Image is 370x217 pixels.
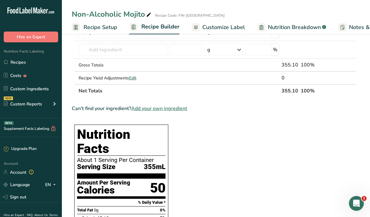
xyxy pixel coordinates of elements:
[144,163,166,171] span: 355mL
[299,84,328,97] th: 100%
[77,180,130,186] div: Amount Per Serving
[4,121,14,125] div: BETA
[155,13,225,18] div: Recipe Code: FIN-[GEOGRAPHIC_DATA]
[45,181,58,188] div: EN
[72,9,153,20] div: Non-Alcoholic Mojito
[79,44,167,56] input: Add Ingredient
[4,101,42,107] div: Custom Reports
[79,75,167,81] div: Recipe Yield Adjustments
[94,208,98,212] span: 0g
[77,208,93,212] span: Total Fat
[282,61,298,69] div: 355.10
[77,199,166,206] section: % Daily Value *
[77,127,166,156] h1: Nutrition Facts
[77,84,280,97] th: Net Totals
[4,179,30,190] a: Language
[4,32,58,42] button: Hire an Expert
[192,20,245,34] a: Customize Label
[4,96,13,100] div: NEW
[79,62,167,68] div: Gross Totals
[77,186,130,195] div: Calories
[207,46,210,53] div: g
[150,180,166,196] div: 50
[4,146,37,152] div: Upgrade Plan
[77,163,115,171] span: Serving Size
[72,105,356,112] div: Can't find your ingredient?
[257,20,326,34] a: Nutrition Breakdown
[131,105,187,112] span: Add your own ingredient
[160,208,166,212] span: 0%
[84,23,117,32] span: Recipe Setup
[141,23,179,31] span: Recipe Builder
[280,84,299,97] th: 355.10
[282,74,298,82] div: 0
[130,20,179,35] a: Recipe Builder
[202,23,245,32] span: Customize Label
[77,157,166,163] div: About 1 Serving Per Container
[72,20,117,34] a: Recipe Setup
[362,196,367,201] span: 1
[268,23,321,32] span: Nutrition Breakdown
[349,196,364,211] iframe: Intercom live chat
[129,75,136,81] span: Edit
[301,61,327,69] div: 100%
